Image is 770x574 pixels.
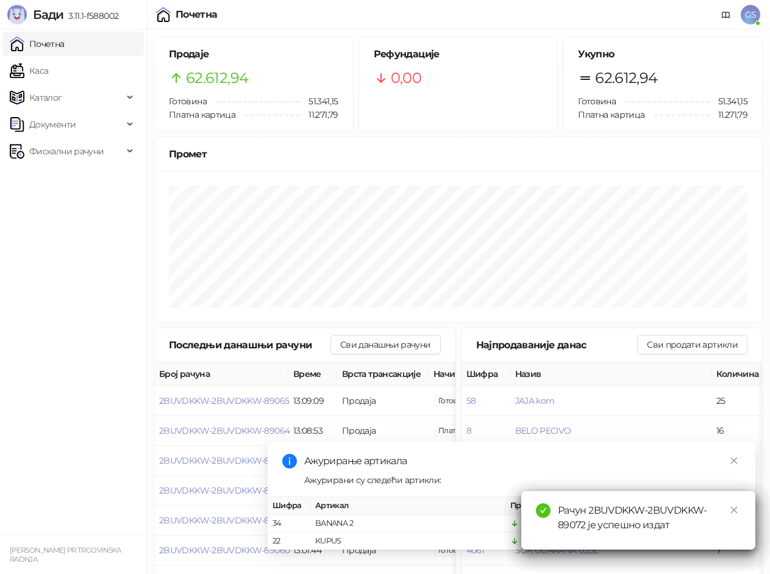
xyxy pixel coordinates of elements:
[33,7,63,22] span: Бади
[578,96,616,107] span: Готовина
[169,47,338,62] h5: Продаје
[288,362,337,386] th: Време
[710,95,747,108] span: 51.341,15
[29,139,104,163] span: Фискални рачуни
[730,506,738,514] span: close
[711,386,766,416] td: 25
[637,335,747,354] button: Сви продати артикли
[159,425,290,436] button: 2BUVDKKW-2BUVDKKW-89064
[10,32,65,56] a: Почетна
[169,337,330,353] div: Последњи данашњи рачуни
[268,515,310,533] td: 34
[515,395,555,406] button: JAJA kom
[10,59,48,83] a: Каса
[169,96,207,107] span: Готовина
[741,5,760,24] span: GS
[462,362,510,386] th: Шифра
[727,454,741,467] a: Close
[159,485,289,496] button: 2BUVDKKW-2BUVDKKW-89062
[159,455,289,466] button: 2BUVDKKW-2BUVDKKW-89063
[304,473,741,487] div: Ажурирани су следећи артикли:
[176,10,218,20] div: Почетна
[374,47,543,62] h5: Рефундације
[10,546,121,564] small: [PERSON_NAME] PR TRGOVINSKA RADNJA
[711,416,766,446] td: 16
[337,362,429,386] th: Врста трансакције
[282,454,297,468] span: info-circle
[337,416,429,446] td: Продаја
[466,425,471,436] button: 8
[429,362,551,386] th: Начини плаћања
[330,335,440,354] button: Сви данашњи рачуни
[711,362,766,386] th: Количина
[727,503,741,517] a: Close
[268,497,310,515] th: Шифра
[268,533,310,550] td: 22
[159,545,290,556] button: 2BUVDKKW-2BUVDKKW-89060
[337,386,429,416] td: Продаја
[466,395,476,406] button: 58
[710,108,747,121] span: 11.271,79
[29,85,62,110] span: Каталог
[169,109,235,120] span: Платна картица
[63,10,118,21] span: 3.11.1-f588002
[154,362,288,386] th: Број рачуна
[304,454,741,468] div: Ажурирање артикала
[29,112,76,137] span: Документи
[310,515,505,533] td: BANANA 2
[391,66,421,90] span: 0,00
[595,66,657,90] span: 62.612,94
[558,503,741,533] div: Рачун 2BUVDKKW-2BUVDKKW-89072 је успешно издат
[159,395,289,406] button: 2BUVDKKW-2BUVDKKW-89065
[159,515,287,526] button: 2BUVDKKW-2BUVDKKW-89061
[433,394,475,407] span: 182,00
[300,108,338,121] span: 11.271,79
[288,386,337,416] td: 13:09:09
[536,503,551,518] span: check-circle
[300,95,338,108] span: 51.341,15
[578,109,644,120] span: Платна картица
[433,424,499,437] span: 1.070,20
[476,337,638,353] div: Најпродаваније данас
[310,533,505,550] td: KUPUS
[578,47,747,62] h5: Укупно
[515,425,571,436] button: BELO PECIVO
[186,66,248,90] span: 62.612,94
[7,5,27,24] img: Logo
[510,362,711,386] th: Назив
[169,146,747,162] div: Промет
[716,5,736,24] a: Документација
[288,416,337,446] td: 13:08:53
[505,497,597,515] th: Промена
[730,456,738,465] span: close
[310,497,505,515] th: Артикал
